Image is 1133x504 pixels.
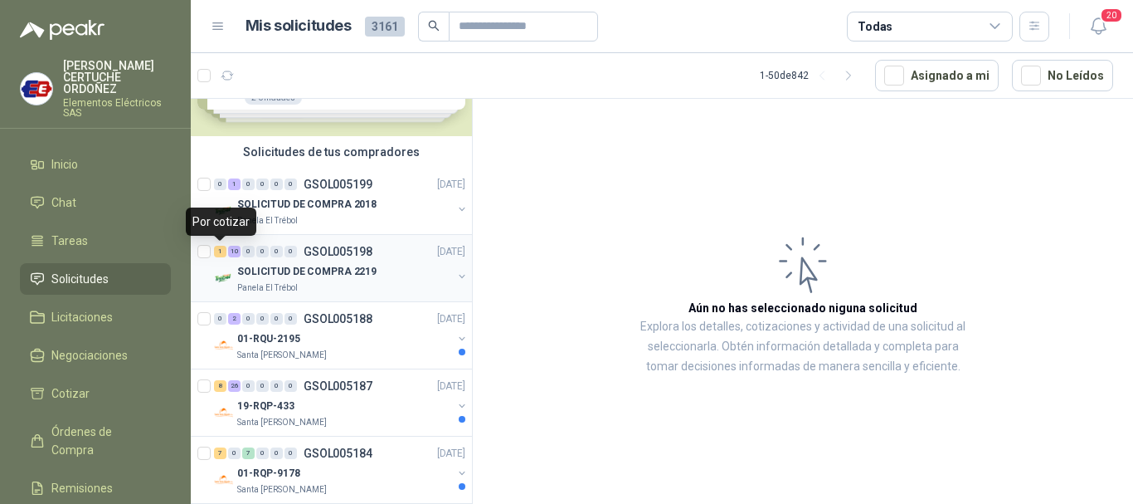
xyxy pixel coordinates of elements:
span: Inicio [51,155,78,174]
a: 7 0 7 0 0 0 GSOL005184[DATE] Company Logo01-RQP-9178Santa [PERSON_NAME] [214,443,469,497]
p: GSOL005188 [304,313,372,325]
span: Negociaciones [51,346,128,365]
div: 8 [214,380,226,392]
p: 01-RQP-9178 [237,466,300,482]
span: Solicitudes [51,270,109,288]
div: 7 [242,448,255,459]
div: 0 [256,448,269,459]
button: 20 [1083,12,1113,42]
p: Elementos Eléctricos SAS [63,98,171,118]
span: Licitaciones [51,308,113,326]
div: Todas [858,17,892,36]
span: Cotizar [51,384,90,403]
a: Negociaciones [20,340,171,371]
img: Logo peakr [20,20,105,40]
div: 0 [270,246,283,257]
div: 0 [284,313,297,325]
div: 1 - 50 de 842 [760,62,862,89]
div: 0 [242,313,255,325]
p: Explora los detalles, cotizaciones y actividad de una solicitud al seleccionarla. Obtén informaci... [639,317,967,377]
p: SOLICITUD DE COMPRA 2018 [237,197,377,213]
h3: Aún no has seleccionado niguna solicitud [688,299,917,317]
div: 0 [242,246,255,257]
a: 0 2 0 0 0 0 GSOL005188[DATE] Company Logo01-RQU-2195Santa [PERSON_NAME] [214,309,469,362]
p: Santa [PERSON_NAME] [237,416,327,429]
div: 1 [228,179,241,190]
div: 0 [228,448,241,459]
div: 0 [256,380,269,392]
p: [DATE] [437,379,465,394]
p: Santa [PERSON_NAME] [237,483,327,497]
div: 0 [270,448,283,459]
div: Solicitudes de tus compradores [191,136,472,168]
p: [DATE] [437,177,465,193]
a: Remisiones [20,472,171,504]
p: [PERSON_NAME] CERTUCHE ORDOÑEZ [63,60,171,95]
a: Licitaciones [20,301,171,333]
p: GSOL005199 [304,179,372,190]
div: 26 [228,380,241,392]
p: 01-RQU-2195 [237,331,300,347]
a: Solicitudes [20,263,171,295]
a: 1 10 0 0 0 0 GSOL005198[DATE] Company LogoSOLICITUD DE COMPRA 2219Panela El Trébol [214,242,469,295]
p: GSOL005198 [304,246,372,257]
div: 0 [284,179,297,190]
div: 10 [228,246,241,257]
div: 0 [284,246,297,257]
img: Company Logo [214,335,234,355]
p: SOLICITUD DE COMPRA 2219 [237,264,377,280]
p: [DATE] [437,446,465,462]
a: Chat [20,187,171,218]
p: [DATE] [437,244,465,260]
img: Company Logo [214,470,234,490]
div: 0 [214,179,226,190]
a: Tareas [20,225,171,257]
button: No Leídos [1012,60,1113,91]
div: 0 [256,246,269,257]
div: 0 [256,313,269,325]
span: Órdenes de Compra [51,423,155,459]
p: Panela El Trébol [237,281,298,295]
p: [DATE] [437,311,465,327]
img: Company Logo [214,268,234,288]
div: 0 [270,179,283,190]
div: 0 [284,380,297,392]
div: 0 [242,179,255,190]
a: Inicio [20,149,171,180]
span: Chat [51,193,76,212]
div: 0 [214,313,226,325]
a: 8 26 0 0 0 0 GSOL005187[DATE] Company Logo19-RQP-433Santa [PERSON_NAME] [214,376,469,429]
div: 0 [284,448,297,459]
span: 20 [1100,7,1123,23]
span: Remisiones [51,479,113,497]
button: Asignado a mi [875,60,999,91]
div: 7 [214,448,226,459]
p: 19-RQP-433 [237,399,294,414]
img: Company Logo [21,73,52,105]
h1: Mis solicitudes [246,14,352,38]
div: 1 [214,246,226,257]
img: Company Logo [214,403,234,423]
span: 3161 [365,17,405,37]
p: GSOL005184 [304,448,372,459]
span: search [428,20,440,32]
p: Panela El Trébol [237,214,298,228]
div: 0 [242,380,255,392]
div: 0 [270,380,283,392]
p: GSOL005187 [304,380,372,392]
div: 0 [256,179,269,190]
p: Santa [PERSON_NAME] [237,349,327,362]
div: Por cotizar [186,208,256,236]
span: Tareas [51,232,88,250]
div: 0 [270,313,283,325]
a: 0 1 0 0 0 0 GSOL005199[DATE] Company LogoSOLICITUD DE COMPRA 2018Panela El Trébol [214,174,469,228]
div: 2 [228,313,241,325]
img: Company Logo [214,201,234,221]
a: Órdenes de Compra [20,416,171,466]
a: Cotizar [20,378,171,409]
